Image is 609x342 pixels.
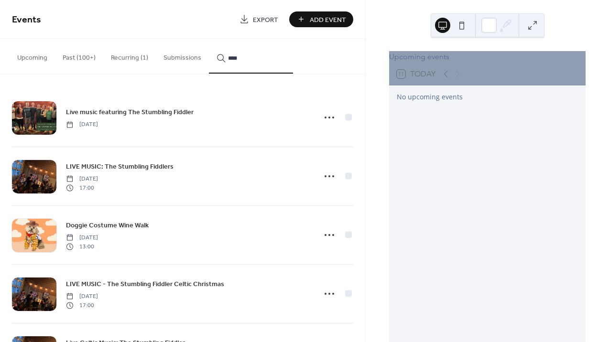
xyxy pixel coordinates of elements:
[66,221,149,231] span: Doggie Costume Wine Walk
[253,15,278,25] span: Export
[103,39,156,73] button: Recurring (1)
[66,220,149,231] a: Doggie Costume Wine Walk
[397,92,578,102] div: No upcoming events
[66,183,98,192] span: 17:00
[66,161,174,172] a: LIVE MUSIC: The Stumbling Fiddlers
[66,234,98,242] span: [DATE]
[66,162,174,172] span: LIVE MUSIC: The Stumbling Fiddlers
[66,107,194,118] span: Live music featuring The Stumbling Fiddler
[66,242,98,251] span: 13:00
[66,175,98,183] span: [DATE]
[66,301,98,310] span: 17:00
[66,279,224,289] span: LIVE MUSIC - The Stumbling Fiddler Celtic Christmas
[289,11,353,27] button: Add Event
[55,39,103,73] button: Past (100+)
[12,11,41,29] span: Events
[66,292,98,301] span: [DATE]
[310,15,346,25] span: Add Event
[66,107,194,118] a: Live music featuring The Stumbling Fiddler
[66,120,98,129] span: [DATE]
[10,39,55,73] button: Upcoming
[156,39,209,73] button: Submissions
[232,11,285,27] a: Export
[66,278,224,289] a: LIVE MUSIC - The Stumbling Fiddler Celtic Christmas
[389,51,586,63] div: Upcoming events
